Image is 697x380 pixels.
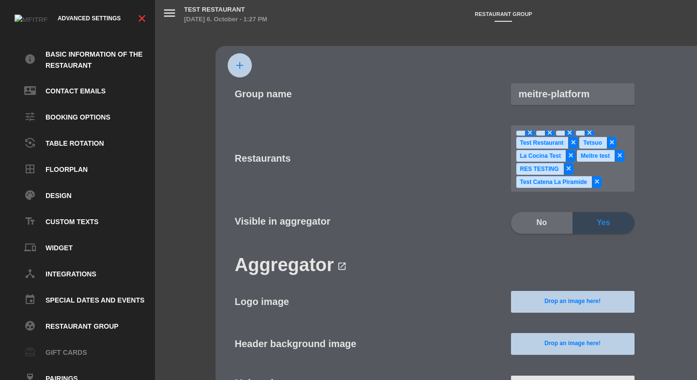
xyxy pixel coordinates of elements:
span: Advanced settings [58,15,121,22]
ngx-dropzone-label: Drop an image here! [544,297,601,306]
i: border_all [24,163,36,175]
span: × [564,163,573,175]
i: contact_mail [24,85,36,96]
span: Test Restaurant [520,139,564,146]
a: eventSpecial dates and events [24,295,150,306]
i: close [136,13,148,24]
i: device_hub [24,268,36,279]
ngx-dropzone-label: Drop an image here! [544,339,601,349]
i: phonelink [24,242,36,253]
a: Basic information of the restaurant [24,49,150,71]
img: MEITRE [15,15,48,22]
span: × [585,131,594,136]
i: tune [24,111,36,122]
i: group_work [24,320,36,332]
i: palette [24,189,36,201]
i: flip_camera_android [24,137,36,149]
a: Integrations [24,269,150,280]
a: Design [24,190,150,202]
a: Floorplan [24,164,150,176]
span: × [607,137,617,149]
span: × [566,150,575,162]
span: × [565,131,574,136]
span: × [592,176,602,188]
span: Test Catena La Piramide [520,179,588,185]
span: Tetsuo [583,139,602,146]
a: Gift cards [24,347,150,359]
i: event [24,294,36,305]
span: × [545,131,555,136]
i: info [24,53,36,65]
a: Table Rotation [24,138,150,150]
span: La Cocina Test [520,152,561,159]
a: Booking Options [24,112,150,123]
span: Meitre test [581,152,610,159]
a: Restaurant group [24,321,150,333]
span: × [568,137,578,149]
a: Custom Texts [24,216,150,228]
i: text_fields [24,215,36,227]
span: RES TESTING [520,166,559,172]
a: Widget [24,243,150,254]
span: × [615,150,624,162]
span: × [525,131,535,136]
i: card_giftcard [24,346,36,358]
a: Contact Emails [24,86,150,97]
